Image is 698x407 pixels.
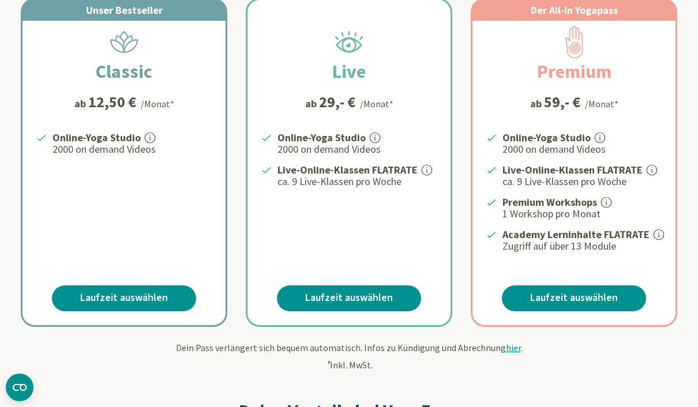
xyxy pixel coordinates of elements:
strong: Live-Online-Klassen FLATRATE [502,163,643,176]
span: ab [305,96,319,111]
span: ab [74,96,88,111]
h2: Live [305,58,393,85]
span: hier [506,342,521,353]
span: Unser Bestseller [86,3,163,17]
div: /Monat* [585,97,618,111]
strong: Online-Yoga Studio [277,131,366,144]
strong: Online-Yoga Studio [52,131,141,144]
a: Laufzeit auswählen [502,285,646,311]
strong: Academy Lerninhalte FLATRATE [502,228,650,241]
a: Laufzeit auswählen [277,285,421,311]
div: 59,- € [544,95,580,110]
div: Dein Pass verlängert sich bequem automatisch. Infos zu Kündigung und Abrechnung . Inkl. MwSt. [12,341,686,372]
div: /Monat* [360,97,393,111]
div: /Monat* [141,97,174,111]
span: ab [530,96,544,111]
p: 1 Workshop pro Monat [502,207,662,221]
p: ca. 9 Live-Klassen pro Woche [277,175,437,189]
p: 2000 on demand Videos [502,142,662,156]
div: 29,- € [319,95,355,110]
strong: Online-Yoga Studio [502,131,591,144]
a: Laufzeit auswählen [52,285,196,311]
p: 2000 on demand Videos [52,142,212,156]
p: ca. 9 Live-Klassen pro Woche [502,175,662,189]
h2: Premium [509,58,639,85]
h2: Classic [68,58,180,85]
div: 12,50 € [88,95,136,110]
p: 2000 on demand Videos [277,142,437,156]
strong: Premium Workshops [502,195,597,209]
p: Zugriff auf über 13 Module [502,239,662,253]
button: CMP-Widget öffnen [6,374,33,401]
strong: Live-Online-Klassen FLATRATE [277,163,418,176]
span: Der All-In Yogapass [531,3,618,17]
